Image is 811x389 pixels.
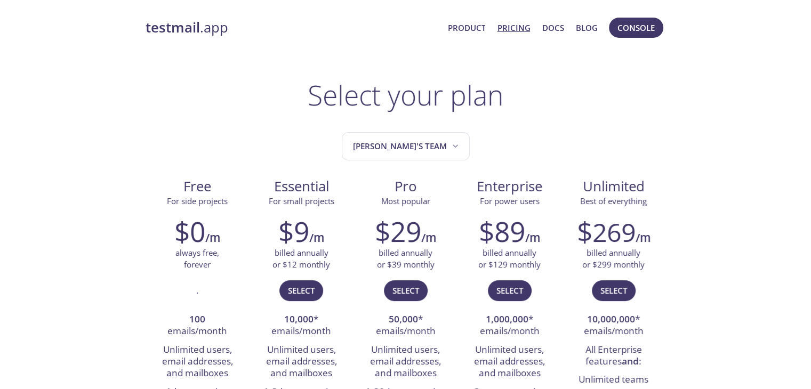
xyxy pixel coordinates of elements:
[175,247,219,270] p: always free, forever
[342,132,470,160] button: Arvind's team
[600,283,627,297] span: Select
[577,215,636,247] h2: $
[278,215,309,247] h2: $9
[389,313,418,325] strong: 50,000
[375,215,421,247] h2: $29
[154,341,242,383] li: Unlimited users, email addresses, and mailboxes
[542,21,564,35] a: Docs
[569,311,657,341] li: * emails/month
[592,280,636,301] button: Select
[288,283,315,297] span: Select
[381,196,430,206] span: Most popular
[465,341,553,383] li: Unlimited users, email addresses, and mailboxes
[580,196,647,206] span: Best of everything
[362,177,449,196] span: Pro
[377,247,435,270] p: billed annually or $39 monthly
[421,229,436,247] h6: /m
[272,247,330,270] p: billed annually or $12 monthly
[583,177,645,196] span: Unlimited
[479,215,525,247] h2: $89
[384,280,428,301] button: Select
[609,18,663,38] button: Console
[362,341,449,383] li: Unlimited users, email addresses, and mailboxes
[486,313,528,325] strong: 1,000,000
[392,283,419,297] span: Select
[622,355,639,367] strong: and
[258,177,345,196] span: Essential
[146,18,200,37] strong: testmail
[258,311,346,341] li: * emails/month
[592,215,636,249] span: 269
[167,196,228,206] span: For side projects
[308,79,503,111] h1: Select your plan
[617,21,655,35] span: Console
[353,139,461,153] span: [PERSON_NAME]'s team
[497,21,530,35] a: Pricing
[174,215,205,247] h2: $0
[154,177,241,196] span: Free
[582,247,645,270] p: billed annually or $299 monthly
[569,371,657,389] li: Unlimited teams
[576,21,598,35] a: Blog
[496,283,523,297] span: Select
[466,177,553,196] span: Enterprise
[447,21,485,35] a: Product
[309,229,324,247] h6: /m
[154,311,242,341] li: emails/month
[465,311,553,341] li: * emails/month
[362,311,449,341] li: * emails/month
[279,280,323,301] button: Select
[488,280,532,301] button: Select
[587,313,635,325] strong: 10,000,000
[478,247,541,270] p: billed annually or $129 monthly
[480,196,540,206] span: For power users
[258,341,346,383] li: Unlimited users, email addresses, and mailboxes
[189,313,205,325] strong: 100
[205,229,220,247] h6: /m
[146,19,439,37] a: testmail.app
[569,341,657,371] li: All Enterprise features :
[525,229,540,247] h6: /m
[636,229,651,247] h6: /m
[269,196,334,206] span: For small projects
[284,313,314,325] strong: 10,000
